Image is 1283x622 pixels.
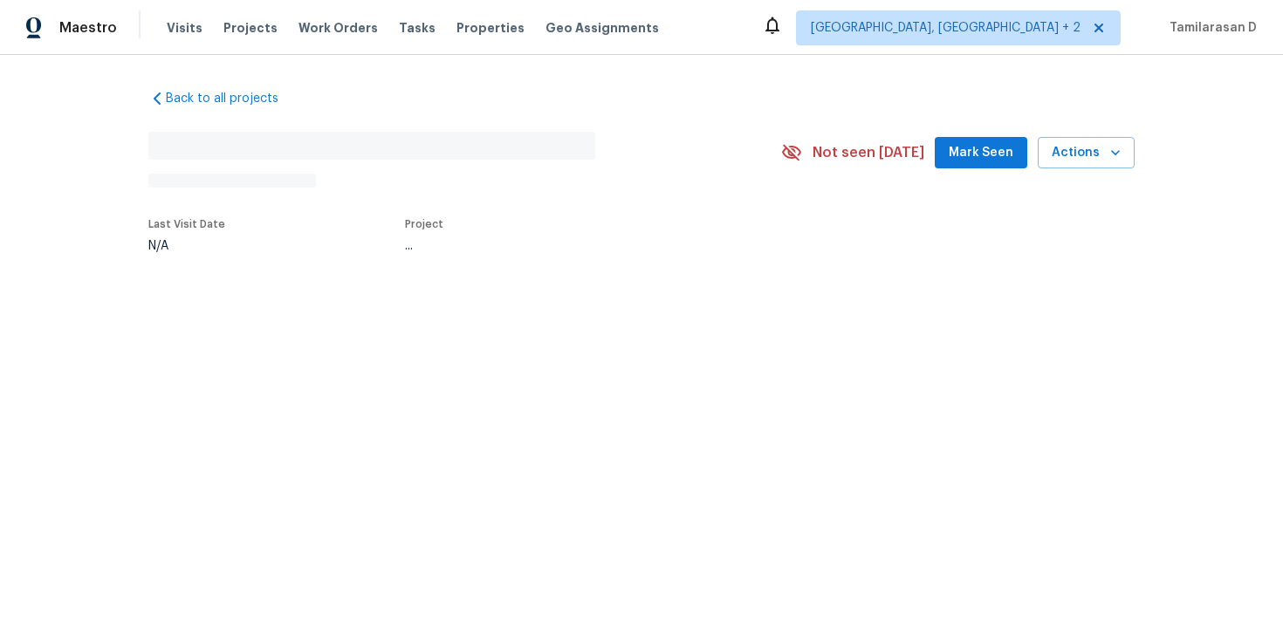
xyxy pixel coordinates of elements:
button: Mark Seen [935,137,1027,169]
span: Work Orders [298,19,378,37]
span: Not seen [DATE] [813,144,924,161]
span: Visits [167,19,202,37]
span: Mark Seen [949,142,1013,164]
a: Back to all projects [148,90,316,107]
span: Tasks [399,22,436,34]
span: [GEOGRAPHIC_DATA], [GEOGRAPHIC_DATA] + 2 [811,19,1081,37]
span: Projects [223,19,278,37]
span: Geo Assignments [545,19,659,37]
div: N/A [148,240,225,252]
span: Project [405,219,443,229]
span: Tamilarasan D [1163,19,1257,37]
span: Last Visit Date [148,219,225,229]
button: Actions [1038,137,1135,169]
div: ... [405,240,740,252]
span: Properties [456,19,525,37]
span: Maestro [59,19,117,37]
span: Actions [1052,142,1121,164]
